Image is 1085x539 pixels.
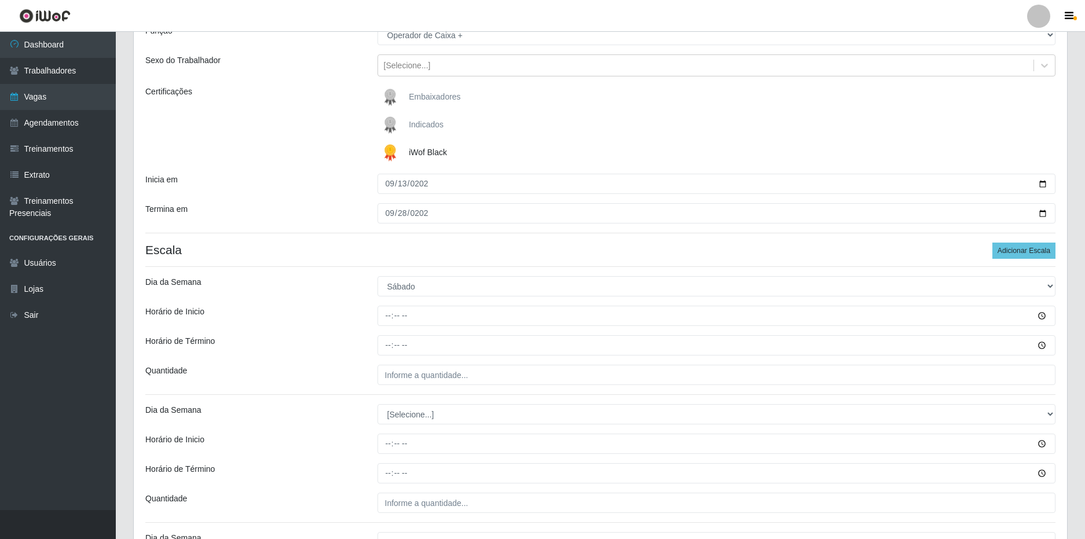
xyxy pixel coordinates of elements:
[145,54,221,67] label: Sexo do Trabalhador
[377,335,1056,355] input: 00:00
[377,493,1056,513] input: Informe a quantidade...
[145,335,215,347] label: Horário de Término
[409,120,443,129] span: Indicados
[145,276,201,288] label: Dia da Semana
[145,365,187,377] label: Quantidade
[379,141,406,164] img: iWof Black
[377,203,1056,223] input: 00/00/0000
[377,434,1056,454] input: 00:00
[377,365,1056,385] input: Informe a quantidade...
[145,86,192,98] label: Certificações
[145,203,188,215] label: Termina em
[145,174,178,186] label: Inicia em
[145,493,187,505] label: Quantidade
[145,434,204,446] label: Horário de Inicio
[377,306,1056,326] input: 00:00
[19,9,71,23] img: CoreUI Logo
[379,86,406,109] img: Embaixadores
[409,92,461,101] span: Embaixadores
[145,404,201,416] label: Dia da Semana
[145,243,1055,257] h4: Escala
[377,463,1056,483] input: 00:00
[384,60,431,72] div: [Selecione...]
[145,463,215,475] label: Horário de Término
[377,174,1056,194] input: 00/00/0000
[145,306,204,318] label: Horário de Inicio
[379,113,406,137] img: Indicados
[409,148,447,157] span: iWof Black
[992,243,1055,259] button: Adicionar Escala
